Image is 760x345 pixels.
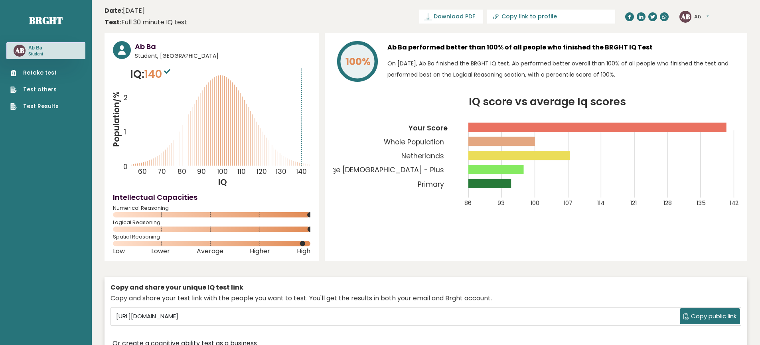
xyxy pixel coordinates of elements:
tspan: 140 [296,167,307,176]
span: High [297,250,310,253]
tspan: 0 [123,162,128,172]
b: Date: [105,6,123,15]
div: Copy and share your test link with the people you want to test. You'll get the results in both yo... [111,294,741,303]
h3: Ab Ba [135,41,310,52]
h3: Ab Ba [28,45,43,51]
p: IQ: [130,66,172,82]
text: AB [681,12,690,21]
tspan: 120 [257,167,267,176]
tspan: 110 [237,167,246,176]
a: Retake test [10,69,59,77]
text: AB [15,46,24,55]
div: Full 30 minute IQ test [105,18,187,27]
tspan: Whole Population [384,137,444,147]
button: Ab [694,13,709,21]
tspan: Netherlands [401,151,444,161]
span: Numerical Reasoning [113,207,310,210]
a: Download PDF [419,10,483,24]
p: Student [28,51,43,57]
span: Student, [GEOGRAPHIC_DATA] [135,52,310,60]
tspan: 93 [497,199,505,207]
tspan: 128 [663,199,672,207]
tspan: 60 [138,167,147,176]
tspan: 130 [276,167,287,176]
span: Download PDF [434,12,475,21]
a: Test others [10,85,59,94]
tspan: 100 [531,199,539,207]
span: Lower [151,250,170,253]
span: Higher [250,250,270,253]
tspan: 86 [464,199,472,207]
tspan: 135 [697,199,706,207]
h4: Intellectual Capacities [113,192,310,203]
tspan: IQ score vs average Iq scores [469,94,626,109]
a: Brght [29,14,63,27]
tspan: IQ [219,177,227,188]
tspan: Primary [418,179,444,189]
b: Test: [105,18,121,27]
tspan: 121 [630,199,637,207]
tspan: 142 [730,199,738,207]
span: Average [197,250,223,253]
tspan: 114 [597,199,604,207]
span: Spatial Reasoning [113,235,310,239]
time: [DATE] [105,6,145,16]
span: 140 [144,67,172,81]
span: Copy public link [691,312,736,321]
tspan: 107 [564,199,572,207]
div: Copy and share your unique IQ test link [111,283,741,292]
tspan: Population/% [111,91,122,147]
button: Copy public link [680,308,740,324]
tspan: 80 [178,167,186,176]
tspan: 90 [197,167,206,176]
span: Logical Reasoning [113,221,310,224]
tspan: 100% [345,55,371,69]
tspan: 2 [124,93,128,103]
tspan: Age [DEMOGRAPHIC_DATA] - Plus [326,165,444,175]
a: Test Results [10,102,59,110]
tspan: 70 [158,167,166,176]
tspan: 100 [217,167,228,176]
p: On [DATE], Ab Ba finished the BRGHT IQ test. Ab performed better overall than 100% of all people ... [387,58,739,80]
h3: Ab Ba performed better than 100% of all people who finished the BRGHT IQ Test [387,41,739,54]
tspan: Your Score [408,123,448,133]
span: Low [113,250,125,253]
tspan: 1 [124,127,126,137]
